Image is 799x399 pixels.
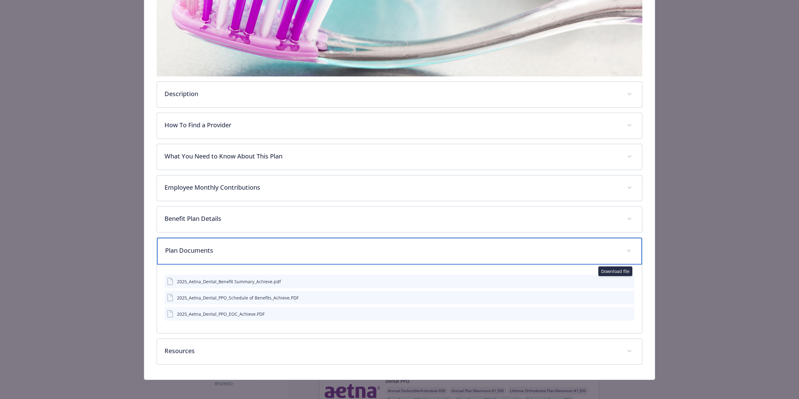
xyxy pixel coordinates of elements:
div: 2025_Aetna_Dental_PPO_Schedule of Benefits_Achieve.PDF [177,294,299,301]
p: Benefit Plan Details [164,214,620,223]
button: preview file [626,278,632,285]
div: Download file [598,266,632,276]
p: How To Find a Provider [164,120,620,130]
div: Benefit Plan Details [157,207,642,232]
p: Plan Documents [165,246,619,255]
button: preview file [626,294,632,301]
div: What You Need to Know About This Plan [157,144,642,170]
div: How To Find a Provider [157,113,642,139]
button: download file [616,294,621,301]
div: Plan Documents [157,238,642,265]
div: 2025_Aetna_Dental_Benefit Summary_Achieve.pdf [177,278,281,285]
div: Resources [157,339,642,364]
div: 2025_Aetna_Dental_PPO_EOC_Achieve.PDF [177,311,265,317]
div: Employee Monthly Contributions [157,175,642,201]
p: What You Need to Know About This Plan [164,152,620,161]
div: Description [157,82,642,107]
button: preview file [626,311,632,317]
div: Plan Documents [157,265,642,333]
p: Resources [164,346,620,356]
p: Description [164,89,620,99]
button: download file [616,278,621,285]
button: download file [616,311,621,317]
p: Employee Monthly Contributions [164,183,620,192]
